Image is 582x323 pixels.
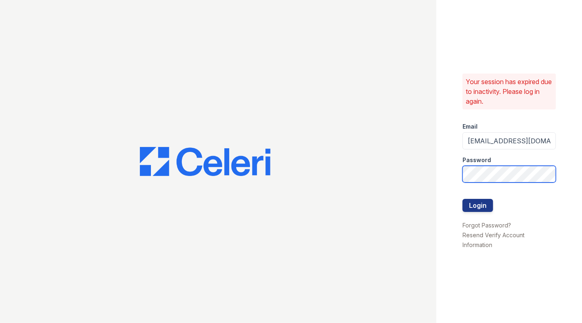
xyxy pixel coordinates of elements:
img: CE_Logo_Blue-a8612792a0a2168367f1c8372b55b34899dd931a85d93a1a3d3e32e68fde9ad4.png [140,147,270,176]
label: Password [463,156,491,164]
label: Email [463,123,478,131]
button: Login [463,199,493,212]
a: Forgot Password? [463,222,511,229]
a: Resend Verify Account Information [463,232,524,248]
p: Your session has expired due to inactivity. Please log in again. [466,77,553,106]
